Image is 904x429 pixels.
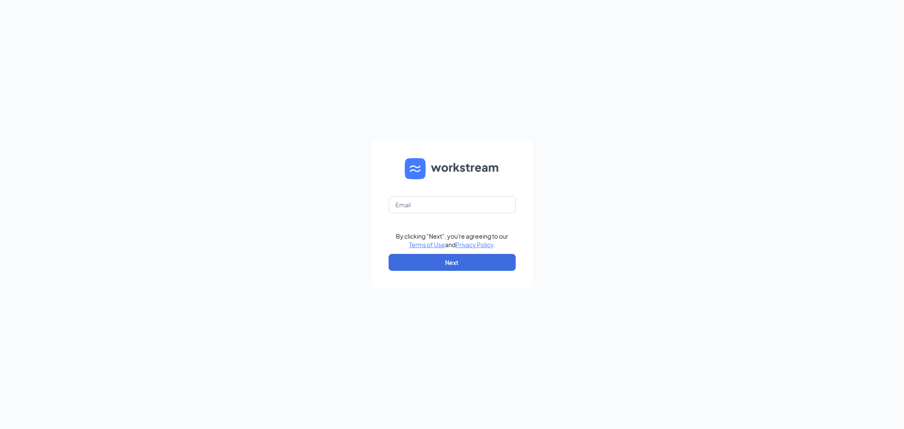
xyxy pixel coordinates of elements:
div: By clicking "Next", you're agreeing to our and . [396,232,508,249]
button: Next [389,254,516,271]
input: Email [389,196,516,213]
a: Terms of Use [409,241,445,248]
img: WS logo and Workstream text [405,158,500,179]
a: Privacy Policy [456,241,493,248]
